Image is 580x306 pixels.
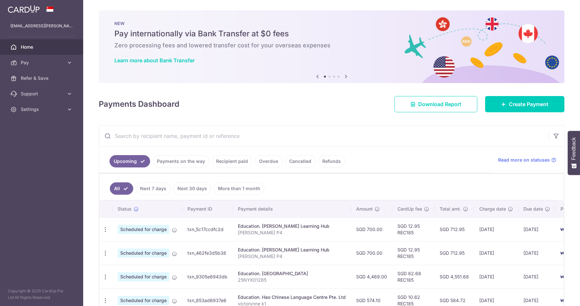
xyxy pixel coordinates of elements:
[118,296,169,305] span: Scheduled for charge
[214,182,264,195] a: More than 1 month
[397,206,422,212] span: CardUp fee
[557,273,570,281] img: Bank Card
[238,270,346,277] div: Education. [GEOGRAPHIC_DATA]
[523,206,543,212] span: Due date
[238,253,346,260] p: [PERSON_NAME] P4
[485,96,564,112] a: Create Payment
[10,23,73,29] p: [EMAIL_ADDRESS][PERSON_NAME][DOMAIN_NAME]
[136,182,171,195] a: Next 7 days
[518,217,555,241] td: [DATE]
[182,241,233,265] td: txn_462fe3d5b38
[392,265,434,288] td: SGD 82.68 REC185
[285,155,316,167] a: Cancelled
[114,29,549,39] h5: Pay internationally via Bank Transfer at $0 fees
[21,44,64,50] span: Home
[394,96,477,112] a: Download Report
[434,241,474,265] td: SGD 712.95
[518,265,555,288] td: [DATE]
[99,10,564,83] img: Bank transfer banner
[518,241,555,265] td: [DATE]
[8,5,40,13] img: CardUp
[110,155,150,167] a: Upcoming
[114,42,549,49] h6: Zero processing fees and lowered transfer cost for your overseas expenses
[557,249,570,257] img: Bank Card
[509,100,548,108] span: Create Payment
[238,247,346,253] div: Education. [PERSON_NAME] Learning Hub
[114,21,549,26] p: NEW
[182,201,233,217] th: Payment ID
[392,217,434,241] td: SGD 12.95 REC185
[173,182,211,195] a: Next 30 days
[434,265,474,288] td: SGD 4,551.68
[114,57,195,64] a: Learn more about Bank Transfer
[351,265,392,288] td: SGD 4,469.00
[568,131,580,175] button: Feedback - Show survey
[153,155,209,167] a: Payments on the way
[498,157,550,163] span: Read more on statuses
[110,182,133,195] a: All
[118,272,169,281] span: Scheduled for charge
[233,201,351,217] th: Payment details
[21,91,64,97] span: Support
[418,100,461,108] span: Download Report
[238,223,346,229] div: Education. [PERSON_NAME] Learning Hub
[474,241,518,265] td: [DATE]
[99,126,548,146] input: Search by recipient name, payment id or reference
[255,155,282,167] a: Overdue
[356,206,373,212] span: Amount
[479,206,506,212] span: Charge date
[99,98,179,110] h4: Payments Dashboard
[351,217,392,241] td: SGD 700.00
[557,226,570,233] img: Bank Card
[118,225,169,234] span: Scheduled for charge
[21,59,64,66] span: Pay
[351,241,392,265] td: SGD 700.00
[238,294,346,300] div: Education. Hao Chinese Language Centre Pte. Ltd
[118,206,132,212] span: Status
[498,157,556,163] a: Read more on statuses
[238,229,346,236] p: [PERSON_NAME] P4
[557,297,570,304] img: Bank Card
[212,155,252,167] a: Recipient paid
[440,206,461,212] span: Total amt.
[474,217,518,241] td: [DATE]
[21,106,64,113] span: Settings
[182,217,233,241] td: txn_5c17ccdfc2d
[318,155,345,167] a: Refunds
[392,241,434,265] td: SGD 12.95 REC185
[21,75,64,81] span: Refer & Save
[118,249,169,258] span: Scheduled for charge
[571,137,577,160] span: Feedback
[182,265,233,288] td: txn_9305e6943db
[238,277,346,283] p: 25NYK01285
[434,217,474,241] td: SGD 712.95
[474,265,518,288] td: [DATE]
